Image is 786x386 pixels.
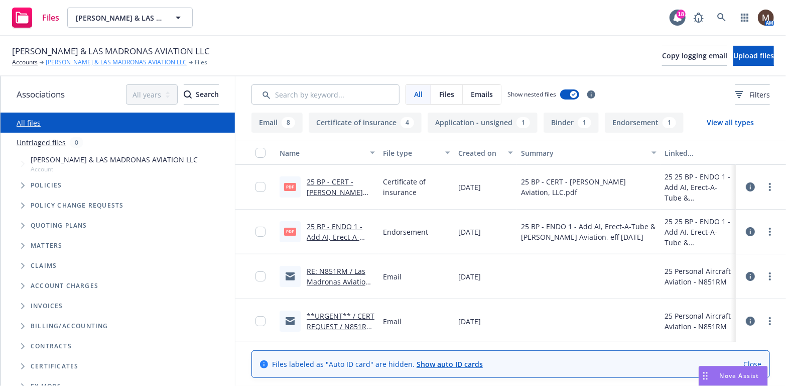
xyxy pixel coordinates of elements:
[764,181,776,193] a: more
[255,271,266,281] input: Toggle Row Selected
[383,176,450,198] span: Certificate of insurance
[662,46,727,66] button: Copy logging email
[665,148,732,158] div: Linked associations
[521,221,657,242] span: 25 BP - ENDO 1 - Add AI, Erect-A-Tube & [PERSON_NAME] Aviation, eff [DATE]
[743,359,761,369] a: Close
[417,359,483,369] a: Show auto ID cards
[507,90,556,99] span: Show nested files
[699,366,712,385] div: Drag to move
[521,176,657,198] span: 25 BP - CERT - [PERSON_NAME] Aviation, LLC.pdf
[663,117,676,128] div: 1
[42,14,59,22] span: Files
[677,10,686,19] div: 18
[758,10,774,26] img: photo
[8,4,63,32] a: Files
[17,137,66,148] a: Untriaged files
[309,113,422,133] button: Certificate of insurance
[383,148,439,158] div: File type
[544,113,599,133] button: Binder
[307,266,374,308] a: RE: N851RM / Las Madronas Aviation - Documents Attached
[458,271,481,282] span: [DATE]
[401,117,414,128] div: 4
[383,227,428,237] span: Endorsement
[307,177,363,218] a: 25 BP - CERT - [PERSON_NAME] Aviation, LLC.pdf.pdf
[184,90,192,99] svg: Search
[458,182,481,192] span: [DATE]
[689,8,709,28] a: Report a Bug
[428,113,538,133] button: Application - unsigned
[280,148,364,158] div: Name
[307,311,374,352] a: **URGENT** / CERT REQUEST / N851RM / Las Madronas Aviation
[31,343,72,349] span: Contracts
[733,46,774,66] button: Upload files
[379,141,454,165] button: File type
[31,223,87,229] span: Quoting plans
[665,311,732,332] div: 25 Personal Aircraft Aviation - N851RM
[76,13,163,23] span: [PERSON_NAME] & LAS MADRONAS AVIATION LLC
[12,45,210,58] span: [PERSON_NAME] & LAS MADRONAS AVIATION LLC
[31,243,62,249] span: Matters
[665,171,732,203] div: 25 25 BP - ENDO 1 - Add AI, Erect-A-Tube & [PERSON_NAME] Aviation, eff [DATE]
[195,58,207,67] span: Files
[516,117,530,128] div: 1
[764,315,776,327] a: more
[383,271,402,282] span: Email
[184,85,219,104] div: Search
[184,84,219,105] button: SearchSearch
[31,323,108,329] span: Billing/Accounting
[414,89,423,100] span: All
[1,152,235,316] div: Tree Example
[735,84,770,105] button: Filters
[31,203,123,209] span: Policy change requests
[46,58,187,67] a: [PERSON_NAME] & LAS MADRONAS AVIATION LLC
[17,88,65,101] span: Associations
[70,137,83,148] div: 0
[31,283,98,289] span: Account charges
[439,89,454,100] span: Files
[31,182,62,188] span: Policies
[662,51,727,60] span: Copy logging email
[521,148,645,158] div: Summary
[255,316,266,326] input: Toggle Row Selected
[307,222,363,284] a: 25 BP - ENDO 1 - Add AI, Erect-A-Tube & [PERSON_NAME] Aviation, eff [DATE].pdf
[764,226,776,238] a: more
[255,227,266,237] input: Toggle Row Selected
[282,117,295,128] div: 8
[17,118,41,128] a: All files
[749,89,770,100] span: Filters
[517,141,661,165] button: Summary
[699,366,768,386] button: Nova Assist
[665,216,732,248] div: 25 25 BP - ENDO 1 - Add AI, Erect-A-Tube & [PERSON_NAME] Aviation, eff [DATE]
[255,148,266,158] input: Select all
[471,89,493,100] span: Emails
[735,8,755,28] a: Switch app
[12,58,38,67] a: Accounts
[276,141,379,165] button: Name
[284,228,296,235] span: pdf
[31,303,63,309] span: Invoices
[578,117,591,128] div: 1
[764,270,776,282] a: more
[735,89,770,100] span: Filters
[272,359,483,369] span: Files labeled as "Auto ID card" are hidden.
[720,371,759,380] span: Nova Assist
[31,263,57,269] span: Claims
[454,141,517,165] button: Created on
[458,227,481,237] span: [DATE]
[255,182,266,192] input: Toggle Row Selected
[31,154,198,165] span: [PERSON_NAME] & LAS MADRONAS AVIATION LLC
[251,113,303,133] button: Email
[691,113,770,133] button: View all types
[665,266,732,287] div: 25 Personal Aircraft Aviation - N851RM
[733,51,774,60] span: Upload files
[712,8,732,28] a: Search
[31,363,78,369] span: Certificates
[458,316,481,327] span: [DATE]
[284,183,296,190] span: pdf
[251,84,400,105] input: Search by keyword...
[31,165,198,173] span: Account
[383,316,402,327] span: Email
[661,141,736,165] button: Linked associations
[605,113,684,133] button: Endorsement
[67,8,193,28] button: [PERSON_NAME] & LAS MADRONAS AVIATION LLC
